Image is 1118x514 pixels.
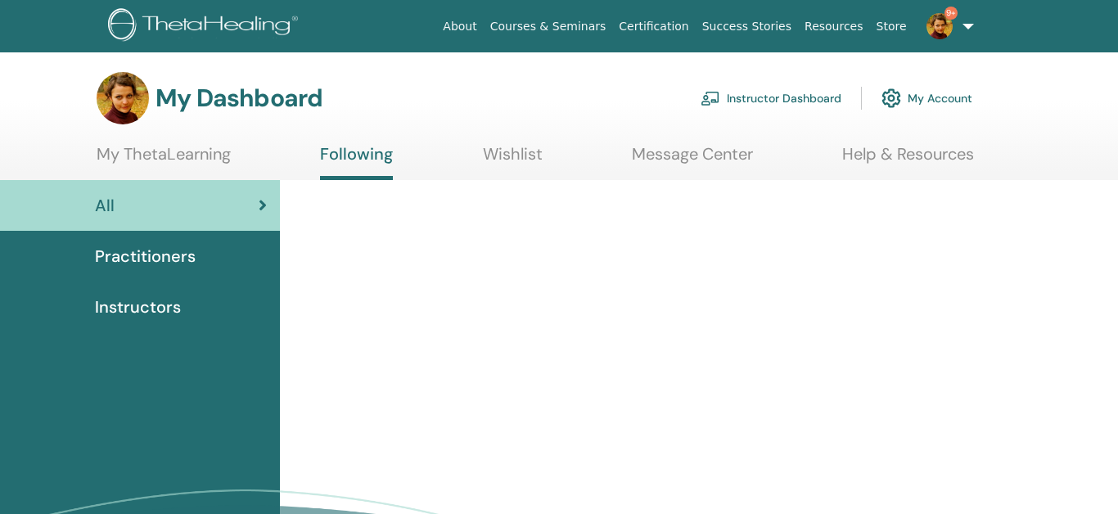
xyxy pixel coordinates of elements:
a: Help & Resources [842,144,974,176]
h3: My Dashboard [156,83,322,113]
a: Instructor Dashboard [701,80,841,116]
a: Message Center [632,144,753,176]
a: About [436,11,483,42]
a: Store [870,11,913,42]
a: Success Stories [696,11,798,42]
a: Resources [798,11,870,42]
img: cog.svg [881,84,901,112]
img: default.jpg [97,72,149,124]
span: Practitioners [95,244,196,268]
a: My ThetaLearning [97,144,231,176]
img: default.jpg [926,13,953,39]
img: chalkboard-teacher.svg [701,91,720,106]
span: 9+ [944,7,958,20]
span: All [95,193,115,218]
span: Instructors [95,295,181,319]
a: Certification [612,11,695,42]
a: Following [320,144,393,180]
a: My Account [881,80,972,116]
img: logo.png [108,8,304,45]
a: Wishlist [483,144,543,176]
a: Courses & Seminars [484,11,613,42]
